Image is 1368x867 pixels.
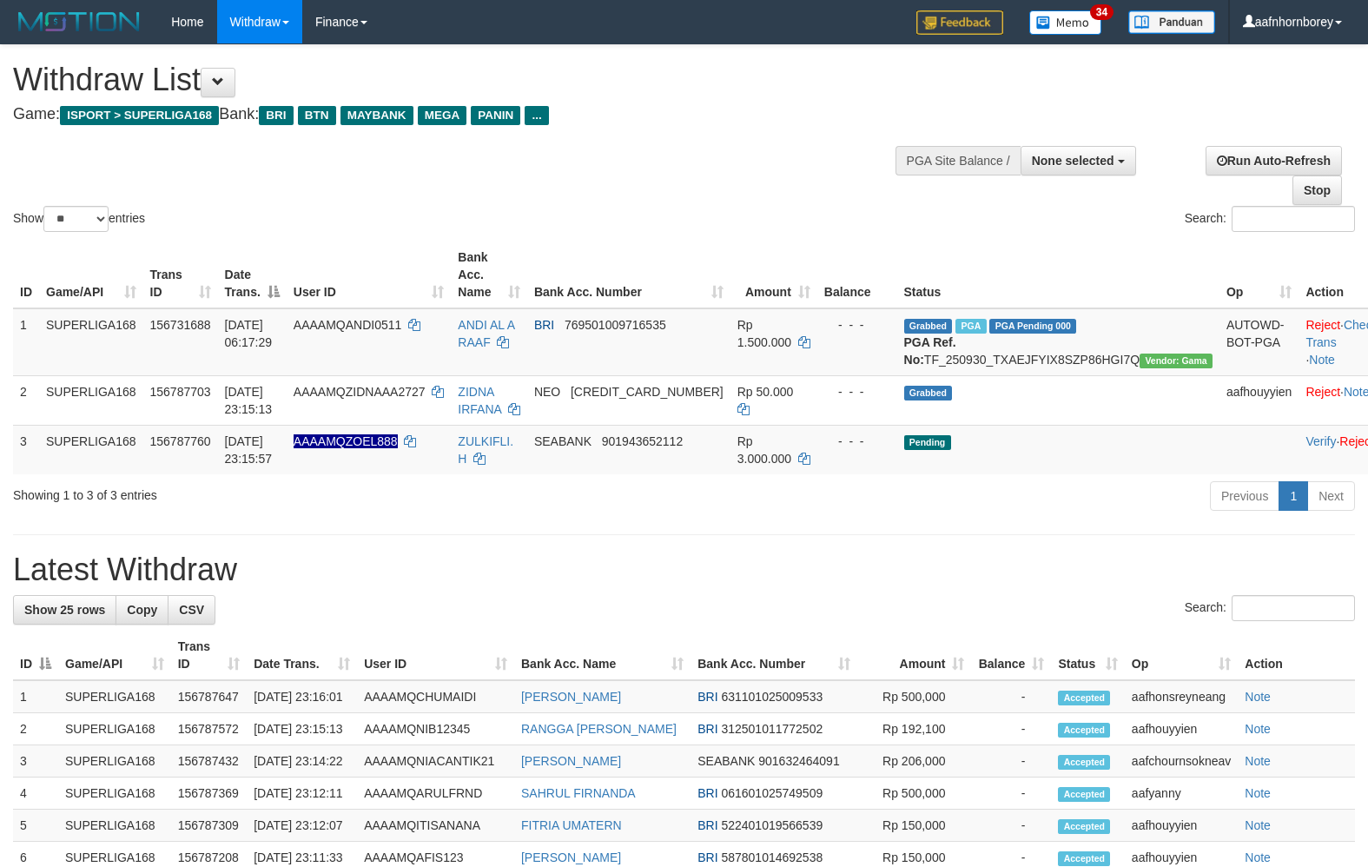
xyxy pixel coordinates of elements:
[1185,595,1355,621] label: Search:
[1058,723,1110,738] span: Accepted
[13,308,39,376] td: 1
[824,433,890,450] div: - - -
[13,778,58,810] td: 4
[150,385,211,399] span: 156787703
[43,206,109,232] select: Showentries
[1021,146,1136,175] button: None selected
[39,375,143,425] td: SUPERLIGA168
[1125,745,1238,778] td: aafchournsokneav
[1125,680,1238,713] td: aafhonsreyneang
[1232,206,1355,232] input: Search:
[171,713,247,745] td: 156787572
[171,810,247,842] td: 156787309
[357,810,514,842] td: AAAAMQITISANANA
[1206,146,1342,175] a: Run Auto-Refresh
[218,242,287,308] th: Date Trans.: activate to sort column descending
[171,745,247,778] td: 156787432
[857,778,971,810] td: Rp 500,000
[904,386,953,400] span: Grabbed
[60,106,219,125] span: ISPORT > SUPERLIGA168
[58,680,171,713] td: SUPERLIGA168
[458,434,513,466] a: ZULKIFLI. H
[13,595,116,625] a: Show 25 rows
[971,680,1051,713] td: -
[521,786,636,800] a: SAHRUL FIRNANDA
[1185,206,1355,232] label: Search:
[602,434,683,448] span: Copy 901943652112 to clipboard
[340,106,413,125] span: MAYBANK
[971,778,1051,810] td: -
[971,745,1051,778] td: -
[58,778,171,810] td: SUPERLIGA168
[1210,481,1279,511] a: Previous
[471,106,520,125] span: PANIN
[525,106,548,125] span: ...
[527,242,730,308] th: Bank Acc. Number: activate to sort column ascending
[13,713,58,745] td: 2
[357,680,514,713] td: AAAAMQCHUMAIDI
[721,818,823,832] span: Copy 522401019566539 to clipboard
[13,242,39,308] th: ID
[824,316,890,334] div: - - -
[357,778,514,810] td: AAAAMQARULFRND
[857,745,971,778] td: Rp 206,000
[13,480,557,504] div: Showing 1 to 3 of 3 entries
[1058,787,1110,802] span: Accepted
[697,786,717,800] span: BRI
[179,603,204,617] span: CSV
[1058,851,1110,866] span: Accepted
[691,631,857,680] th: Bank Acc. Number: activate to sort column ascending
[857,713,971,745] td: Rp 192,100
[143,242,218,308] th: Trans ID: activate to sort column ascending
[458,385,501,416] a: ZIDNA IRFANA
[904,435,951,450] span: Pending
[824,383,890,400] div: - - -
[458,318,514,349] a: ANDI AL A RAAF
[521,850,621,864] a: [PERSON_NAME]
[1305,434,1336,448] a: Verify
[1125,631,1238,680] th: Op: activate to sort column ascending
[721,850,823,864] span: Copy 587801014692538 to clipboard
[1029,10,1102,35] img: Button%20Memo.svg
[1140,354,1213,368] span: Vendor URL: https://trx31.1velocity.biz
[13,9,145,35] img: MOTION_logo.png
[1125,778,1238,810] td: aafyanny
[971,631,1051,680] th: Balance: activate to sort column ascending
[730,242,817,308] th: Amount: activate to sort column ascending
[13,425,39,474] td: 3
[287,242,452,308] th: User ID: activate to sort column ascending
[971,713,1051,745] td: -
[697,690,717,704] span: BRI
[697,754,755,768] span: SEABANK
[1128,10,1215,34] img: panduan.png
[1058,819,1110,834] span: Accepted
[294,318,402,332] span: AAAAMQANDI0511
[24,603,105,617] span: Show 25 rows
[13,375,39,425] td: 2
[58,745,171,778] td: SUPERLIGA168
[955,319,986,334] span: Marked by aafromsomean
[116,595,169,625] a: Copy
[39,425,143,474] td: SUPERLIGA168
[58,713,171,745] td: SUPERLIGA168
[13,680,58,713] td: 1
[247,745,357,778] td: [DATE] 23:14:22
[1245,754,1271,768] a: Note
[357,713,514,745] td: AAAAMQNIB12345
[521,722,677,736] a: RANGGA [PERSON_NAME]
[13,206,145,232] label: Show entries
[721,722,823,736] span: Copy 312501011772502 to clipboard
[857,631,971,680] th: Amount: activate to sort column ascending
[1305,385,1340,399] a: Reject
[521,690,621,704] a: [PERSON_NAME]
[521,818,622,832] a: FITRIA UMATERN
[1219,375,1299,425] td: aafhouyyien
[247,680,357,713] td: [DATE] 23:16:01
[13,106,895,123] h4: Game: Bank:
[1245,722,1271,736] a: Note
[904,319,953,334] span: Grabbed
[1238,631,1355,680] th: Action
[171,680,247,713] td: 156787647
[895,146,1021,175] div: PGA Site Balance /
[1219,242,1299,308] th: Op: activate to sort column ascending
